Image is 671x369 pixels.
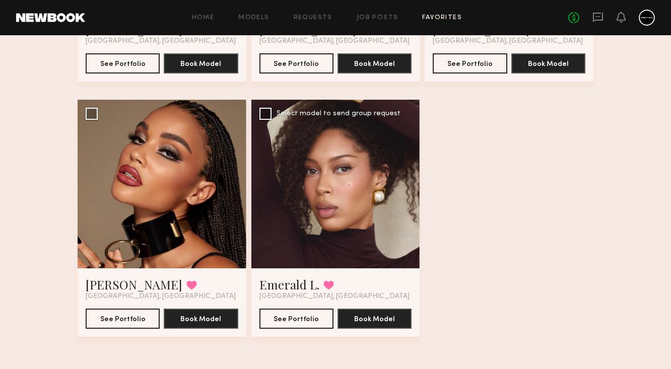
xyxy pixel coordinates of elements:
[164,314,238,323] a: Book Model
[164,59,238,67] a: Book Model
[357,15,398,21] a: Job Posts
[277,110,400,117] div: Select model to send group request
[338,314,412,323] a: Book Model
[259,53,333,73] button: See Portfolio
[164,53,238,73] button: Book Model
[338,59,412,67] a: Book Model
[433,53,507,73] button: See Portfolio
[433,37,583,45] span: [GEOGRAPHIC_DATA], [GEOGRAPHIC_DATA]
[259,37,410,45] span: [GEOGRAPHIC_DATA], [GEOGRAPHIC_DATA]
[294,15,332,21] a: Requests
[338,309,412,329] button: Book Model
[338,53,412,73] button: Book Model
[86,53,160,73] button: See Portfolio
[192,15,215,21] a: Home
[259,309,333,329] button: See Portfolio
[511,59,585,67] a: Book Model
[86,309,160,329] button: See Portfolio
[511,53,585,73] button: Book Model
[259,276,319,292] a: Emerald L.
[238,15,269,21] a: Models
[86,292,236,301] span: [GEOGRAPHIC_DATA], [GEOGRAPHIC_DATA]
[86,276,182,292] a: [PERSON_NAME]
[422,15,462,21] a: Favorites
[164,309,238,329] button: Book Model
[259,292,410,301] span: [GEOGRAPHIC_DATA], [GEOGRAPHIC_DATA]
[86,37,236,45] span: [GEOGRAPHIC_DATA], [GEOGRAPHIC_DATA]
